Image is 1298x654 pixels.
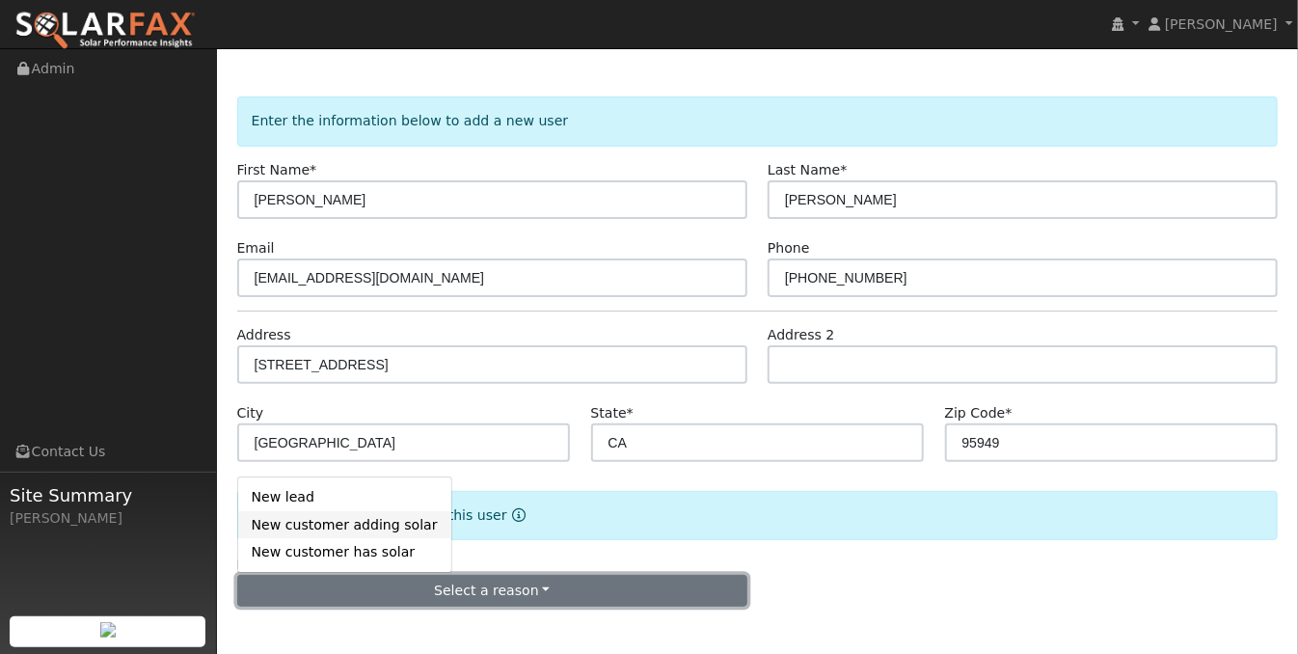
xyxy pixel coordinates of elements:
[310,162,316,177] span: Required
[237,325,291,345] label: Address
[237,575,747,608] button: Select a reason
[10,508,206,529] div: [PERSON_NAME]
[1006,405,1013,421] span: Required
[237,238,275,259] label: Email
[238,538,451,565] a: New customer has solar
[237,403,264,423] label: City
[768,238,810,259] label: Phone
[237,491,1279,540] div: Select the reason for adding this user
[1165,16,1278,32] span: [PERSON_NAME]
[591,403,634,423] label: State
[238,511,451,538] a: New customer adding solar
[237,160,317,180] label: First Name
[507,507,526,523] a: Reason for new user
[100,622,116,638] img: retrieve
[840,162,847,177] span: Required
[237,96,1279,146] div: Enter the information below to add a new user
[10,482,206,508] span: Site Summary
[14,11,196,51] img: SolarFax
[768,160,847,180] label: Last Name
[238,484,451,511] a: New lead
[768,325,835,345] label: Address 2
[945,403,1013,423] label: Zip Code
[627,405,634,421] span: Required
